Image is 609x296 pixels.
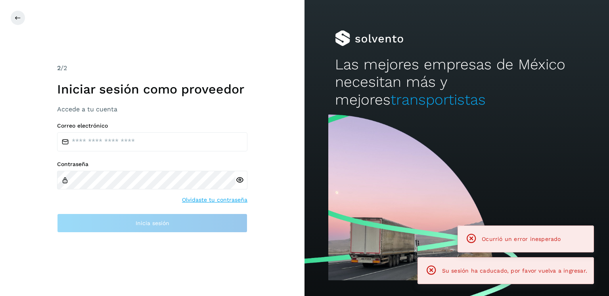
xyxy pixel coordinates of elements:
[57,161,247,168] label: Contraseña
[57,122,247,129] label: Correo electrónico
[136,220,169,226] span: Inicia sesión
[57,105,247,113] h3: Accede a tu cuenta
[335,56,578,109] h2: Las mejores empresas de México necesitan más y mejores
[442,267,587,274] span: Su sesión ha caducado, por favor vuelva a ingresar.
[57,63,247,73] div: /2
[57,64,61,72] span: 2
[57,82,247,97] h1: Iniciar sesión como proveedor
[182,196,247,204] a: Olvidaste tu contraseña
[391,91,486,108] span: transportistas
[482,236,561,242] span: Ocurrió un error inesperado
[57,214,247,233] button: Inicia sesión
